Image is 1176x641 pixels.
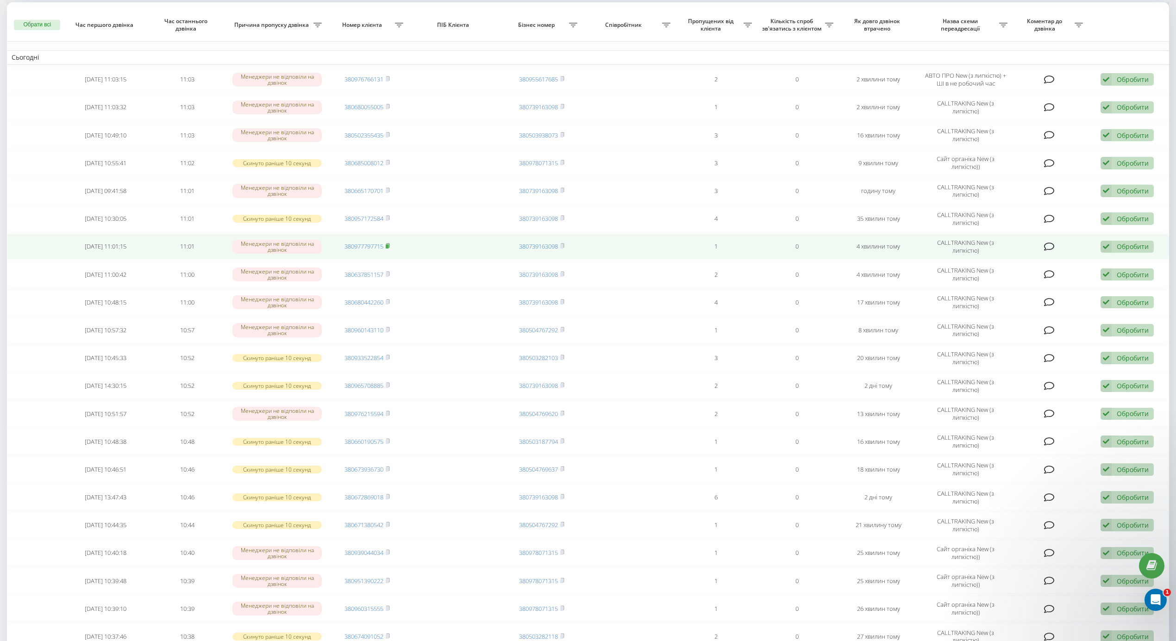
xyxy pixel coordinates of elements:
[675,540,757,566] td: 1
[65,568,147,594] td: [DATE] 10:39:48
[838,289,920,315] td: 17 хвилин тому
[1117,242,1149,251] div: Обробити
[838,484,920,510] td: 2 дні тому
[344,548,383,557] a: 380939044034
[1117,493,1149,502] div: Обробити
[232,407,322,421] div: Менеджери не відповіли на дзвінок
[919,178,1012,204] td: CALLTRAKING New (з липкістю)
[344,326,383,334] a: 380960143110
[65,261,147,287] td: [DATE] 11:00:42
[146,429,228,454] td: 10:48
[65,484,147,510] td: [DATE] 13:47:43
[344,242,383,250] a: 380977797715
[506,21,569,29] span: Бізнес номер
[919,512,1012,538] td: CALLTRAKING New (з липкістю)
[919,261,1012,287] td: CALLTRAKING New (з липкістю)
[757,67,838,93] td: 0
[675,150,757,176] td: 3
[838,512,920,538] td: 21 хвилину тому
[146,512,228,538] td: 10:44
[519,410,558,418] a: 380504769620
[757,596,838,622] td: 0
[1117,409,1149,418] div: Обробити
[146,234,228,260] td: 11:01
[919,429,1012,454] td: CALLTRAKING New (з липкістю)
[331,21,395,29] span: Номер клієнта
[675,373,757,399] td: 2
[919,401,1012,427] td: CALLTRAKING New (з липкістю)
[232,382,322,390] div: Скинуто раніше 10 секунд
[761,18,825,32] span: Кількість спроб зв'язатись з клієнтом
[146,261,228,287] td: 11:00
[519,465,558,473] a: 380504769637
[838,429,920,454] td: 16 хвилин тому
[1117,604,1149,613] div: Обробити
[675,512,757,538] td: 1
[146,206,228,232] td: 11:01
[919,289,1012,315] td: CALLTRAKING New (з липкістю)
[7,50,1169,64] td: Сьогодні
[1017,18,1075,32] span: Коментар до дзвінка
[232,354,322,362] div: Скинуто раніше 10 секунд
[1117,548,1149,557] div: Обробити
[146,150,228,176] td: 11:02
[519,214,558,223] a: 380739163098
[519,437,558,446] a: 380503187794
[344,604,383,613] a: 380960315555
[1117,159,1149,168] div: Обробити
[1117,354,1149,362] div: Обробити
[65,234,147,260] td: [DATE] 11:01:15
[919,317,1012,343] td: CALLTRAKING New (з липкістю)
[232,323,322,337] div: Менеджери не відповіли на дзвінок
[232,521,322,529] div: Скинуто раніше 10 секунд
[757,373,838,399] td: 0
[757,178,838,204] td: 0
[146,94,228,120] td: 11:03
[232,268,322,281] div: Менеджери не відповіли на дзвінок
[146,596,228,622] td: 10:39
[757,261,838,287] td: 0
[1117,632,1149,641] div: Обробити
[232,466,322,473] div: Скинуто раніше 10 секунд
[344,354,383,362] a: 380933522854
[919,456,1012,482] td: CALLTRAKING New (з липкістю)
[675,317,757,343] td: 1
[757,94,838,120] td: 0
[344,75,383,83] a: 380976766131
[146,67,228,93] td: 11:03
[519,159,558,167] a: 380978071315
[919,484,1012,510] td: CALLTRAKING New (з липкістю)
[232,215,322,223] div: Скинуто раніше 10 секунд
[757,401,838,427] td: 0
[65,150,147,176] td: [DATE] 10:55:41
[65,67,147,93] td: [DATE] 11:03:15
[1163,589,1171,596] span: 1
[1117,75,1149,84] div: Обробити
[757,540,838,566] td: 0
[232,73,322,87] div: Менеджери не відповіли на дзвінок
[232,295,322,309] div: Менеджери не відповіли на дзвінок
[519,493,558,501] a: 380739163098
[65,345,147,371] td: [DATE] 10:45:33
[65,122,147,148] td: [DATE] 10:49:10
[146,456,228,482] td: 10:46
[838,261,920,287] td: 4 хвилини тому
[838,596,920,622] td: 26 хвилин тому
[417,21,492,29] span: ПІБ Клієнта
[675,345,757,371] td: 3
[146,401,228,427] td: 10:52
[757,484,838,510] td: 0
[155,18,219,32] span: Час останнього дзвінка
[919,206,1012,232] td: CALLTRAKING New (з липкістю)
[675,484,757,510] td: 6
[344,159,383,167] a: 380685008012
[1117,381,1149,390] div: Обробити
[675,206,757,232] td: 4
[232,602,322,616] div: Менеджери не відповіли на дзвінок
[519,75,558,83] a: 380955617685
[519,242,558,250] a: 380739163098
[1117,270,1149,279] div: Обробити
[146,568,228,594] td: 10:39
[65,94,147,120] td: [DATE] 11:03:32
[519,131,558,139] a: 380503938073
